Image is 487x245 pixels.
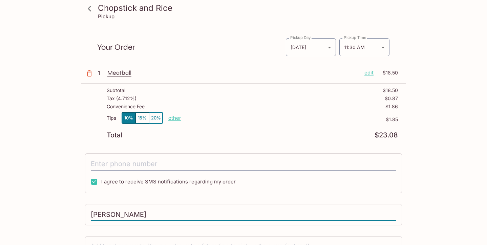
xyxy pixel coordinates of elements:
div: 11:30 AM [339,38,389,56]
h3: Chopstick and Rice [98,3,401,13]
p: edit [364,69,374,76]
p: 1 [98,69,105,76]
p: Your Order [97,44,285,50]
p: $18.50 [383,88,398,93]
label: Pickup Time [344,35,366,40]
p: $1.86 [385,104,398,109]
p: Total [107,132,122,138]
input: Enter phone number [91,158,396,171]
p: Tips [107,115,116,121]
p: Tax ( 4.712% ) [107,96,136,101]
p: Meatball [107,69,359,76]
p: $18.50 [378,69,398,76]
button: other [168,115,181,121]
p: $23.08 [375,132,398,138]
span: I agree to receive SMS notifications regarding my order [101,178,236,185]
p: $0.87 [385,96,398,101]
p: $1.85 [181,117,398,122]
label: Pickup Day [290,35,311,40]
p: Convenience Fee [107,104,145,109]
input: Enter first and last name [91,208,396,221]
div: [DATE] [286,38,336,56]
p: Subtotal [107,88,125,93]
p: Pickup [98,13,114,20]
button: 15% [135,112,149,124]
button: 10% [122,112,135,124]
button: 20% [149,112,163,124]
